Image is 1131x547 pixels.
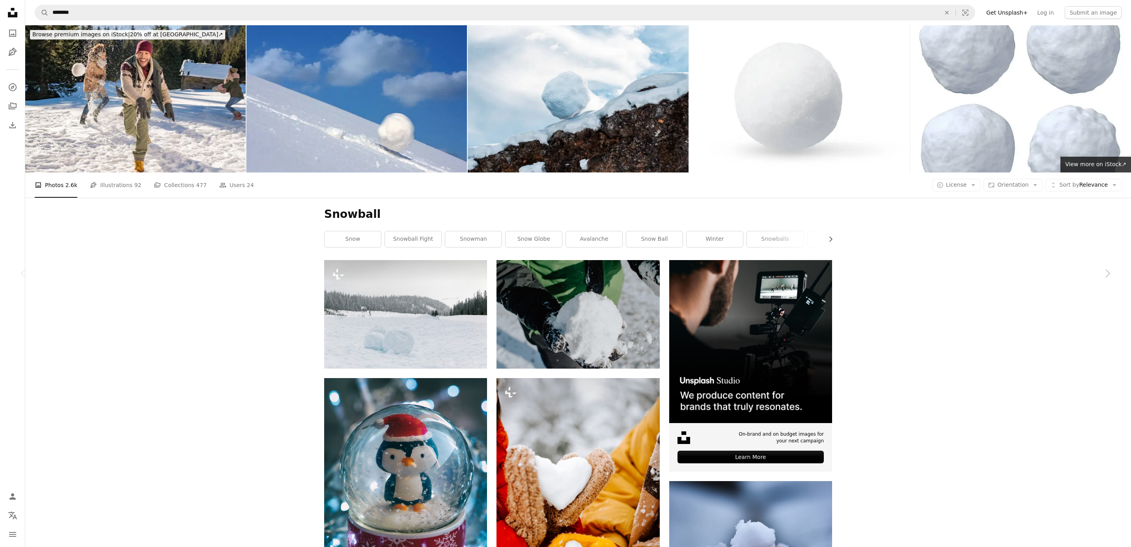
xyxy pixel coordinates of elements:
button: Menu [5,526,21,542]
a: a person holding a teddy bear in the snow [496,496,659,504]
button: Orientation [984,179,1042,191]
span: License [946,182,967,188]
span: 92 [134,181,142,189]
img: file-1631678316303-ed18b8b5cb9cimage [677,431,690,444]
a: snow [325,231,381,247]
a: Download History [5,117,21,133]
img: file-1715652217532-464736461acbimage [669,260,832,423]
a: Log in [1032,6,1058,19]
a: snowman [445,231,502,247]
a: Browse premium images on iStock|20% off at [GEOGRAPHIC_DATA]↗ [25,25,230,44]
span: Browse premium images on iStock | [32,31,130,37]
span: On-brand and on budget images for your next campaign [734,431,824,444]
form: Find visuals sitewide [35,5,975,21]
a: Users 24 [219,172,254,198]
span: Orientation [997,182,1028,188]
a: Illustrations 92 [90,172,141,198]
a: Collections 477 [154,172,207,198]
a: a hand holding a white powdery object [669,532,832,539]
a: Collections [5,98,21,114]
img: Man throwing snowball into air while having fun with his friends [25,25,246,172]
a: snowball fight [385,231,441,247]
a: snowballs [747,231,803,247]
h1: Snowball [324,207,832,221]
img: a pair of snow shoes sitting in the snow [324,260,487,369]
button: Search Unsplash [35,5,49,20]
img: snowball rolling down a snowy cliff [468,25,688,172]
a: winter [687,231,743,247]
img: Snowballs set [911,25,1131,172]
a: View more on iStock↗ [1060,157,1131,172]
a: Photos [5,25,21,41]
a: snowglobe [807,231,864,247]
a: On-brand and on budget images for your next campaignLearn More [669,260,832,472]
img: Snowball [689,25,910,172]
a: Illustrations [5,44,21,60]
button: Sort byRelevance [1045,179,1122,191]
a: Next [1084,236,1131,311]
span: Sort by [1059,182,1079,188]
img: Snow ball [246,25,467,172]
a: avalanche [566,231,622,247]
button: scroll list to the right [823,231,832,247]
button: Clear [938,5,956,20]
span: 20% off at [GEOGRAPHIC_DATA] ↗ [32,31,223,37]
button: License [932,179,981,191]
span: Relevance [1059,181,1108,189]
button: Visual search [956,5,975,20]
div: Learn More [677,451,824,463]
button: Language [5,508,21,523]
a: Get Unsplash+ [982,6,1032,19]
span: 24 [247,181,254,189]
a: a snow globe with a penguin inside of it [324,492,487,499]
a: a pair of snow shoes sitting in the snow [324,311,487,318]
span: 477 [196,181,207,189]
a: Log in / Sign up [5,489,21,504]
button: Submit an image [1065,6,1122,19]
a: person in green and black jacket holding snow [496,311,659,318]
a: snow ball [626,231,683,247]
a: snow globe [506,231,562,247]
span: View more on iStock ↗ [1065,161,1126,167]
img: person in green and black jacket holding snow [496,260,659,369]
a: Explore [5,79,21,95]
